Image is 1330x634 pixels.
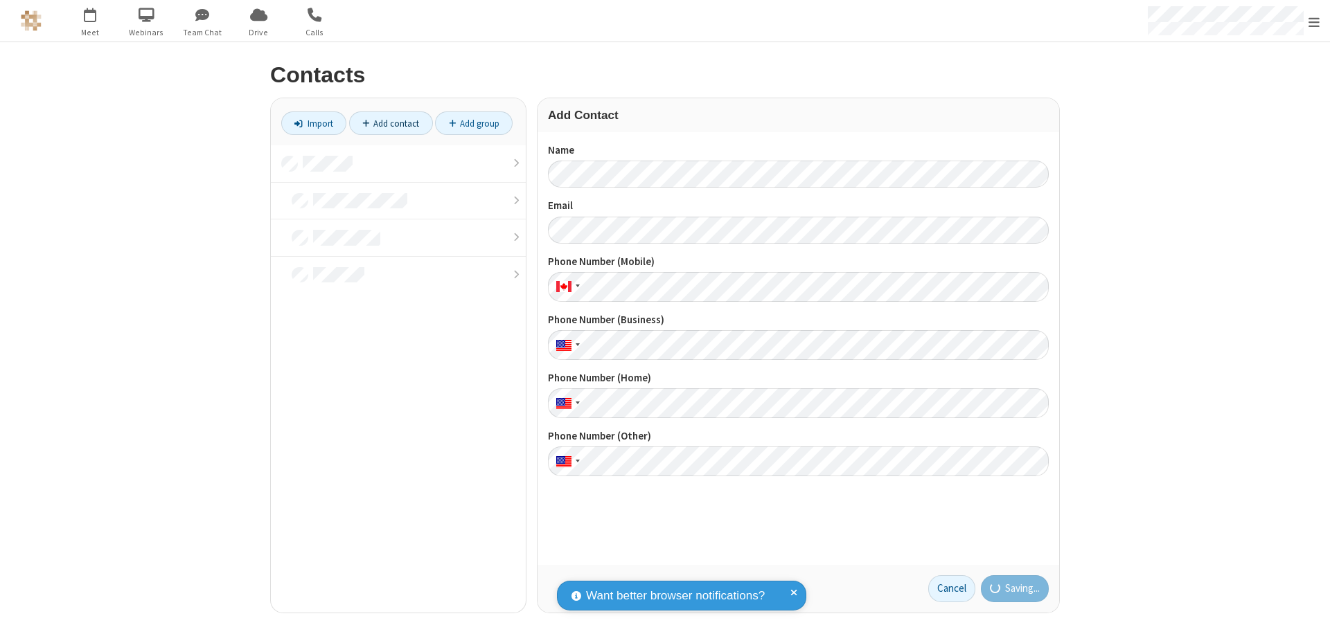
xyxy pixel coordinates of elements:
[548,198,1049,214] label: Email
[928,575,975,603] a: Cancel
[121,26,172,39] span: Webinars
[586,587,765,605] span: Want better browser notifications?
[548,272,584,302] div: Canada: + 1
[548,109,1049,122] h3: Add Contact
[548,370,1049,386] label: Phone Number (Home)
[289,26,341,39] span: Calls
[981,575,1049,603] button: Saving...
[349,111,433,135] a: Add contact
[281,111,346,135] a: Import
[548,428,1049,444] label: Phone Number (Other)
[270,63,1060,87] h2: Contacts
[233,26,285,39] span: Drive
[64,26,116,39] span: Meet
[21,10,42,31] img: QA Selenium DO NOT DELETE OR CHANGE
[1005,581,1040,597] span: Saving...
[177,26,229,39] span: Team Chat
[548,330,584,360] div: United States: + 1
[548,388,584,418] div: United States: + 1
[1295,598,1320,624] iframe: Chat
[548,446,584,476] div: United States: + 1
[548,254,1049,270] label: Phone Number (Mobile)
[548,143,1049,158] label: Name
[435,111,513,135] a: Add group
[548,312,1049,328] label: Phone Number (Business)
